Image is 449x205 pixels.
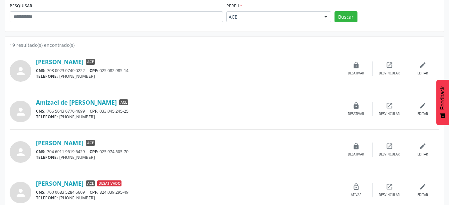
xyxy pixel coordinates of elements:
[10,42,439,49] div: 19 resultado(s) encontrado(s)
[419,143,426,150] i: edit
[386,102,393,109] i: open_in_new
[226,1,242,11] label: Perfil
[36,154,339,160] div: [PHONE_NUMBER]
[417,112,428,116] div: Editar
[419,102,426,109] i: edit
[351,193,361,197] div: Ativar
[36,108,339,114] div: 706 5043 0770 4699 033.045.245-25
[36,58,84,65] a: [PERSON_NAME]
[36,114,339,120] div: [PHONE_NUMBER]
[15,146,27,158] i: person
[417,71,428,76] div: Editar
[348,152,364,157] div: Desativar
[417,193,428,197] div: Editar
[386,183,393,190] i: open_in_new
[352,61,360,69] i: lock
[352,183,360,190] i: lock_open
[36,189,46,195] span: CNS:
[348,71,364,76] div: Desativar
[36,195,339,201] div: [PHONE_NUMBER]
[348,112,364,116] div: Desativar
[440,86,446,110] span: Feedback
[379,193,400,197] div: Desvincular
[15,106,27,118] i: person
[36,195,58,201] span: TELEFONE:
[229,14,318,20] span: ACE
[86,180,95,186] span: ACE
[90,189,99,195] span: CPF:
[386,61,393,69] i: open_in_new
[90,68,99,73] span: CPF:
[97,180,121,186] span: Desativado
[36,108,46,114] span: CNS:
[15,65,27,77] i: person
[379,71,400,76] div: Desvincular
[36,189,339,195] div: 700 0083 5284 6609 824.039.295-49
[36,139,84,147] a: [PERSON_NAME]
[36,149,46,154] span: CNS:
[436,80,449,125] button: Feedback - Mostrar pesquisa
[36,99,117,106] a: Amizael de [PERSON_NAME]
[379,152,400,157] div: Desvincular
[36,73,58,79] span: TELEFONE:
[352,143,360,150] i: lock
[10,1,32,11] label: PESQUISAR
[419,61,426,69] i: edit
[36,114,58,120] span: TELEFONE:
[90,108,99,114] span: CPF:
[36,149,339,154] div: 704 6011 9619 6429 025.974.505-70
[417,152,428,157] div: Editar
[36,68,46,73] span: CNS:
[379,112,400,116] div: Desvincular
[90,149,99,154] span: CPF:
[335,11,357,23] button: Buscar
[419,183,426,190] i: edit
[36,73,339,79] div: [PHONE_NUMBER]
[86,59,95,65] span: ACE
[352,102,360,109] i: lock
[386,143,393,150] i: open_in_new
[36,180,84,187] a: [PERSON_NAME]
[119,99,128,105] span: ACE
[36,154,58,160] span: TELEFONE:
[36,68,339,73] div: 708 0023 0740 0222 025.082.985-14
[86,140,95,146] span: ACE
